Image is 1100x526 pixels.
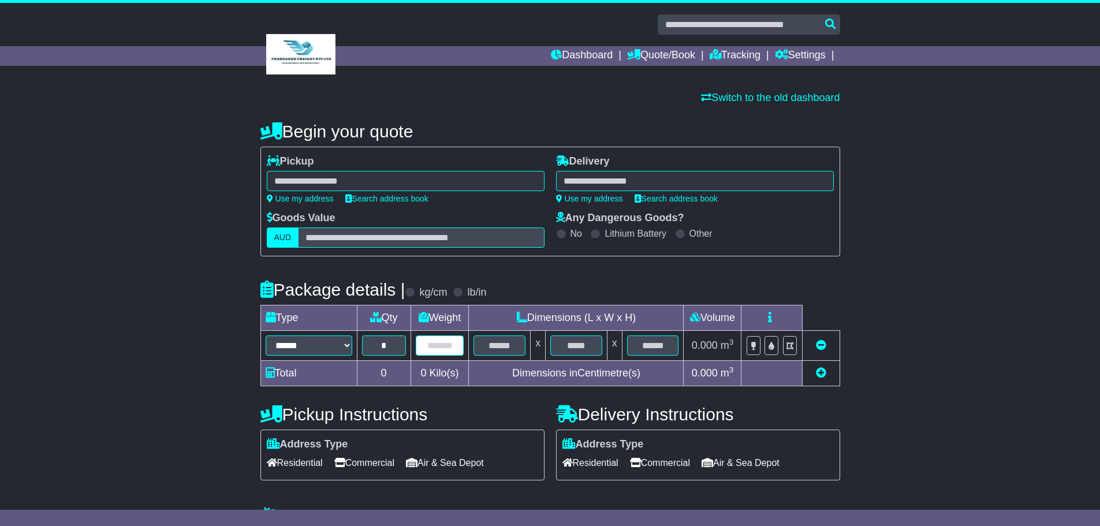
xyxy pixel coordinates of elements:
[260,305,357,331] td: Type
[692,367,718,379] span: 0.000
[469,305,684,331] td: Dimensions (L x W x H)
[406,454,484,472] span: Air & Sea Depot
[605,228,666,239] label: Lithium Battery
[702,454,780,472] span: Air & Sea Depot
[267,454,323,472] span: Residential
[411,305,469,331] td: Weight
[420,367,426,379] span: 0
[630,454,690,472] span: Commercial
[562,438,644,451] label: Address Type
[627,46,695,66] a: Quote/Book
[635,194,718,203] a: Search address book
[469,361,684,386] td: Dimensions in Centimetre(s)
[729,365,734,374] sup: 3
[260,122,840,141] h4: Begin your quote
[357,305,411,331] td: Qty
[267,227,299,248] label: AUD
[775,46,826,66] a: Settings
[692,340,718,351] span: 0.000
[334,454,394,472] span: Commercial
[556,194,623,203] a: Use my address
[267,155,314,168] label: Pickup
[267,212,335,225] label: Goods Value
[419,286,447,299] label: kg/cm
[607,331,622,361] td: x
[556,405,840,424] h4: Delivery Instructions
[816,367,826,379] a: Add new item
[531,331,546,361] td: x
[357,361,411,386] td: 0
[551,46,613,66] a: Dashboard
[684,305,741,331] td: Volume
[710,46,760,66] a: Tracking
[689,228,713,239] label: Other
[260,361,357,386] td: Total
[260,506,840,525] h4: Warranty & Insurance
[267,194,334,203] a: Use my address
[570,228,582,239] label: No
[562,454,618,472] span: Residential
[556,155,610,168] label: Delivery
[556,212,684,225] label: Any Dangerous Goods?
[260,280,405,299] h4: Package details |
[267,438,348,451] label: Address Type
[816,340,826,351] a: Remove this item
[701,92,840,103] a: Switch to the old dashboard
[721,367,734,379] span: m
[345,194,428,203] a: Search address book
[260,405,545,424] h4: Pickup Instructions
[467,286,486,299] label: lb/in
[721,340,734,351] span: m
[411,361,469,386] td: Kilo(s)
[729,338,734,346] sup: 3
